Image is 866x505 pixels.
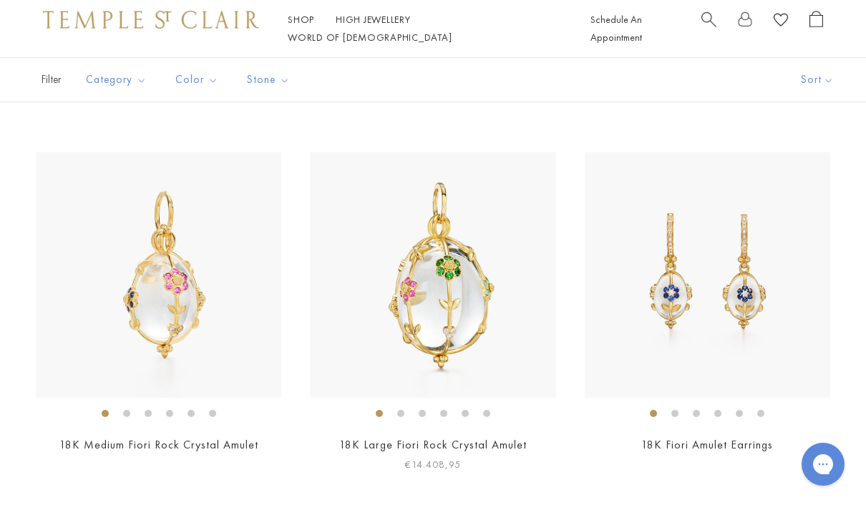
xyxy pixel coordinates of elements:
[585,152,830,398] img: E56889-E9FIORMX
[590,13,642,44] a: Schedule An Appointment
[79,71,157,89] span: Category
[236,64,301,96] button: Stone
[641,437,773,452] a: 18K Fiori Amulet Earrings
[794,438,852,491] iframe: Gorgias live chat messenger
[43,11,259,28] img: Temple St. Clair
[339,437,527,452] a: 18K Large Fiori Rock Crystal Amulet
[36,152,281,398] img: P56889-E11FIORMX
[405,456,461,473] span: €14.408,95
[165,64,229,96] button: Color
[75,64,157,96] button: Category
[310,152,555,398] img: P56889-E11FIORMX
[288,13,314,26] a: ShopShop
[774,11,788,33] a: View Wishlist
[701,11,716,46] a: Search
[59,437,258,452] a: 18K Medium Fiori Rock Crystal Amulet
[288,11,558,46] nav: Main navigation
[288,31,452,44] a: World of [DEMOGRAPHIC_DATA]World of [DEMOGRAPHIC_DATA]
[336,13,411,26] a: High JewelleryHigh Jewellery
[168,71,229,89] span: Color
[769,58,866,102] button: Show sort by
[240,71,301,89] span: Stone
[809,11,823,46] a: Open Shopping Bag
